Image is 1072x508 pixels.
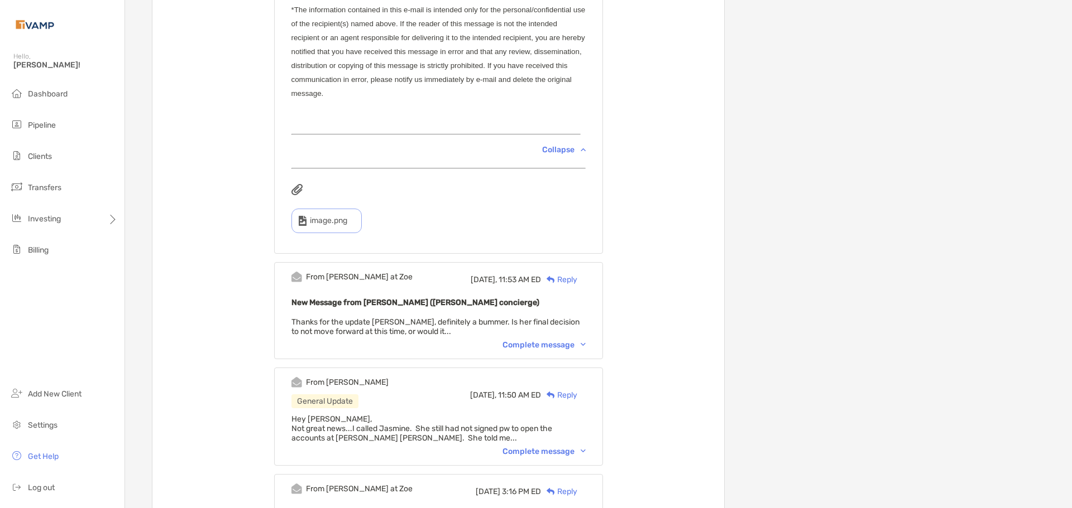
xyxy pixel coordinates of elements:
img: Chevron icon [581,449,586,453]
span: Hey [PERSON_NAME], Not great news...I called Jasmine. She still had not signed pw to open the acc... [291,414,552,443]
span: [DATE] [476,487,500,496]
div: Reply [541,274,577,286]
img: Reply icon [547,391,555,399]
img: transfers icon [10,180,23,193]
img: settings icon [10,418,23,431]
span: Dashboard [28,89,68,99]
img: billing icon [10,243,23,256]
span: [DATE], [470,390,496,400]
img: Event icon [291,377,302,388]
span: Billing [28,245,49,255]
span: *The information contained in this e-mail is intended only for the personal/confidential use of t... [291,6,586,98]
img: pipeline icon [10,118,23,131]
div: General Update [291,394,358,408]
img: investing icon [10,211,23,225]
img: attachments [291,184,303,195]
img: Event icon [291,272,302,282]
div: From [PERSON_NAME] at Zoe [306,272,413,282]
img: Event icon [291,483,302,494]
div: Reply [541,486,577,497]
span: Add New Client [28,389,82,399]
img: type [299,216,307,226]
img: get-help icon [10,449,23,462]
div: Complete message [502,340,586,350]
span: 11:50 AM ED [498,390,541,400]
img: dashboard icon [10,86,23,100]
img: Chevron icon [581,343,586,346]
img: Reply icon [547,276,555,283]
div: Reply [541,389,577,401]
span: Thanks for the update [PERSON_NAME], definitely a bummer. Is her final decision to not move forwa... [291,317,580,336]
b: New Message from [PERSON_NAME] ([PERSON_NAME] concierge) [291,298,539,307]
span: 11:53 AM ED [499,275,541,284]
img: Reply icon [547,488,555,495]
span: image.png [310,216,347,225]
span: Log out [28,483,55,492]
img: Chevron icon [581,148,586,151]
span: 3:16 PM ED [502,487,541,496]
span: Investing [28,214,61,224]
span: Pipeline [28,120,56,130]
img: add_new_client icon [10,386,23,400]
div: From [PERSON_NAME] [306,378,389,387]
span: Get Help [28,452,59,461]
div: From [PERSON_NAME] at Zoe [306,484,413,494]
img: Zoe Logo [13,4,56,45]
img: clients icon [10,149,23,162]
span: Transfers [28,183,61,192]
span: Settings [28,420,58,430]
span: [PERSON_NAME]! [13,60,118,70]
span: Clients [28,152,52,161]
div: Collapse [542,145,586,154]
div: Complete message [502,447,586,456]
img: logout icon [10,480,23,494]
span: [DATE], [471,275,497,284]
